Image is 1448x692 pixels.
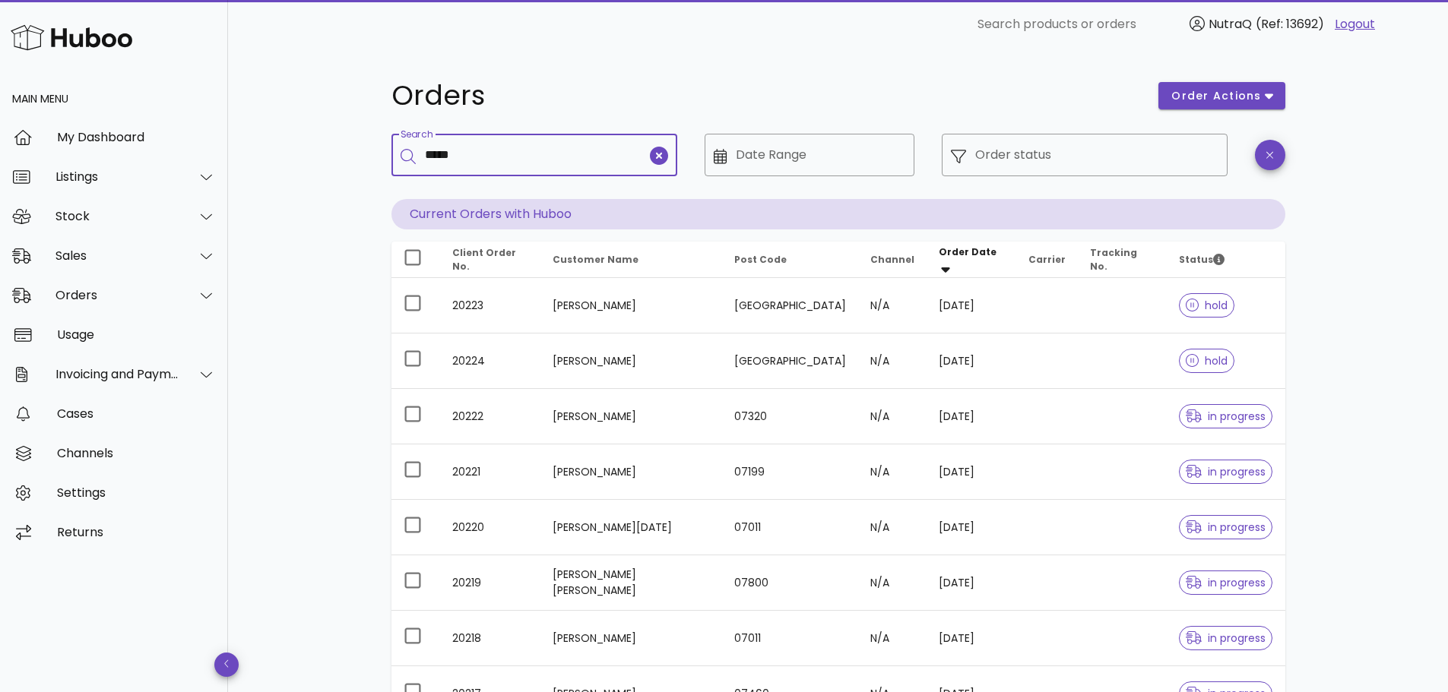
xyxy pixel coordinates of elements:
[57,525,216,539] div: Returns
[927,389,1017,444] td: [DATE]
[553,253,638,266] span: Customer Name
[1158,82,1285,109] button: order actions
[870,253,914,266] span: Channel
[57,485,216,500] div: Settings
[1090,246,1137,273] span: Tracking No.
[1171,88,1262,104] span: order actions
[1016,242,1078,278] th: Carrier
[858,555,927,611] td: N/A
[722,389,858,444] td: 07320
[1078,242,1166,278] th: Tracking No.
[540,444,722,500] td: [PERSON_NAME]
[734,253,787,266] span: Post Code
[858,444,927,500] td: N/A
[540,333,722,389] td: [PERSON_NAME]
[927,500,1017,555] td: [DATE]
[858,611,927,666] td: N/A
[722,333,858,389] td: [GEOGRAPHIC_DATA]
[55,288,179,302] div: Orders
[540,500,722,555] td: [PERSON_NAME][DATE]
[540,611,722,666] td: [PERSON_NAME]
[540,555,722,611] td: [PERSON_NAME] [PERSON_NAME]
[440,278,540,333] td: 20223
[57,327,216,342] div: Usage
[927,555,1017,611] td: [DATE]
[440,500,540,555] td: 20220
[440,333,540,389] td: 20224
[1335,15,1375,33] a: Logout
[440,611,540,666] td: 20218
[858,389,927,444] td: N/A
[1028,253,1066,266] span: Carrier
[55,367,179,381] div: Invoicing and Payments
[722,611,858,666] td: 07011
[927,611,1017,666] td: [DATE]
[1186,577,1266,588] span: in progress
[57,130,216,144] div: My Dashboard
[1186,466,1266,477] span: in progress
[1209,15,1252,33] span: NutraQ
[452,246,516,273] span: Client Order No.
[722,555,858,611] td: 07800
[722,500,858,555] td: 07011
[927,333,1017,389] td: [DATE]
[927,242,1017,278] th: Order Date: Sorted descending. Activate to remove sorting.
[440,555,540,611] td: 20219
[11,21,132,54] img: Huboo Logo
[858,242,927,278] th: Channel
[57,406,216,421] div: Cases
[858,278,927,333] td: N/A
[55,169,179,184] div: Listings
[391,199,1285,229] p: Current Orders with Huboo
[1186,633,1266,643] span: in progress
[440,444,540,500] td: 20221
[1256,15,1324,33] span: (Ref: 13692)
[1186,411,1266,422] span: in progress
[440,389,540,444] td: 20222
[57,446,216,460] div: Channels
[1186,522,1266,532] span: in progress
[650,147,668,165] button: clear icon
[858,333,927,389] td: N/A
[722,242,858,278] th: Post Code
[1186,355,1228,366] span: hold
[939,245,996,258] span: Order Date
[440,242,540,278] th: Client Order No.
[540,242,722,278] th: Customer Name
[391,82,1141,109] h1: Orders
[927,444,1017,500] td: [DATE]
[540,278,722,333] td: [PERSON_NAME]
[1186,300,1228,311] span: hold
[55,209,179,223] div: Stock
[55,248,179,263] div: Sales
[401,129,432,141] label: Search
[1167,242,1285,278] th: Status
[1179,253,1225,266] span: Status
[858,500,927,555] td: N/A
[927,278,1017,333] td: [DATE]
[722,278,858,333] td: [GEOGRAPHIC_DATA]
[540,389,722,444] td: [PERSON_NAME]
[722,444,858,500] td: 07199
